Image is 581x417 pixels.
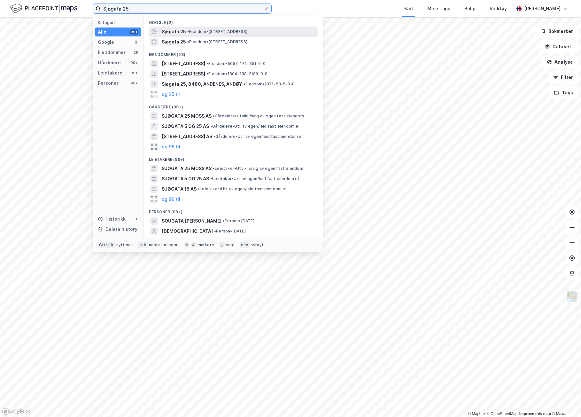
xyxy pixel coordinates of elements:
[187,29,247,34] span: Eiendom • [STREET_ADDRESS]
[162,185,197,193] span: SJØGATA 15 AS
[244,82,245,86] span: •
[244,82,295,87] span: Eiendom • 1871-53-5-0-0
[198,186,200,191] span: •
[162,133,212,140] span: [STREET_ADDRESS] AS
[210,176,212,181] span: •
[162,90,180,98] button: og 25 til
[548,71,578,84] button: Filter
[98,79,119,87] div: Personer
[468,412,485,416] a: Mapbox
[206,61,208,66] span: •
[138,242,148,248] div: tab
[213,114,215,118] span: •
[213,114,304,119] span: Gårdeiere • Utvikl./salg av egen fast eiendom
[213,134,304,139] span: Gårdeiere • Utl. av egen/leid fast eiendom el.
[98,49,126,56] div: Eiendommer
[464,5,476,12] div: Bolig
[129,70,138,75] div: 99+
[98,59,121,67] div: Gårdeiere
[404,5,413,12] div: Kart
[549,386,581,417] div: Kontrollprogram for chat
[535,25,578,38] button: Bokmerker
[98,20,141,25] div: Kategori
[549,86,578,99] button: Tags
[98,28,106,36] div: Alle
[206,61,266,66] span: Eiendom • 5057-174-351-0-0
[210,124,212,129] span: •
[162,28,186,35] span: Sjøgata 25
[427,5,450,12] div: Mine Tags
[144,99,323,111] div: Gårdeiere (99+)
[101,4,264,13] input: Søk på adresse, matrikkel, gårdeiere, leietakere eller personer
[144,152,323,163] div: Leietakere (99+)
[144,15,323,27] div: Google (2)
[214,229,246,234] span: Person • [DATE]
[129,60,138,65] div: 99+
[162,217,221,225] span: SOUGATA [PERSON_NAME]
[162,80,242,88] span: Sjøgata 25, 8480, ANDENES, ANDØY
[162,112,212,120] span: SJØGATA 25 MOSS AS
[213,166,303,171] span: Leietaker • Utvikl./salg av egen fast eiendom
[162,165,212,172] span: SJØGATA 25 MOSS AS
[519,412,551,416] a: Improve this map
[226,242,235,248] div: velg
[162,227,213,235] span: [DEMOGRAPHIC_DATA]
[162,122,209,130] span: SJØGATA 5 OG 25 AS
[549,386,581,417] iframe: Chat Widget
[524,5,561,12] div: [PERSON_NAME]
[187,39,189,44] span: •
[206,71,208,76] span: •
[240,242,250,248] div: esc
[210,124,300,129] span: Gårdeiere • Utl. av egen/leid fast eiendom el.
[162,60,205,67] span: [STREET_ADDRESS]
[490,5,507,12] div: Verktøy
[541,56,578,68] button: Analyse
[198,242,214,248] div: markere
[98,38,114,46] div: Google
[10,3,77,14] img: logo.f888ab2527a4732fd821a326f86c7f29.svg
[116,242,133,248] div: nytt søk
[198,186,287,192] span: Leietaker • Utl. av egen/leid fast eiendom el.
[213,166,215,171] span: •
[187,29,189,34] span: •
[162,175,209,183] span: SJØGATA 5 OG 25 AS
[144,204,323,216] div: Personer (99+)
[129,81,138,86] div: 99+
[162,195,180,203] button: og 96 til
[144,47,323,59] div: Eiendommer (28)
[223,218,225,223] span: •
[539,40,578,53] button: Datasett
[210,176,300,181] span: Leietaker • Utl. av egen/leid fast eiendom el.
[133,50,138,55] div: 28
[566,290,578,303] img: Z
[105,225,137,233] div: Delete history
[149,242,179,248] div: neste kategori
[129,29,138,35] div: 99+
[2,408,30,415] a: Mapbox homepage
[487,412,518,416] a: OpenStreetMap
[187,39,247,44] span: Eiendom • [STREET_ADDRESS]
[162,143,180,151] button: og 96 til
[162,38,186,46] span: Sjøgata 25
[133,216,138,222] div: 3
[133,40,138,45] div: 2
[98,69,122,77] div: Leietakere
[162,70,205,78] span: [STREET_ADDRESS]
[223,218,254,224] span: Person • [DATE]
[213,134,215,139] span: •
[251,242,264,248] div: avbryt
[214,229,216,233] span: •
[98,242,115,248] div: Ctrl + k
[206,71,267,76] span: Eiendom • 1804-138-2189-0-0
[98,215,126,223] div: Historikk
